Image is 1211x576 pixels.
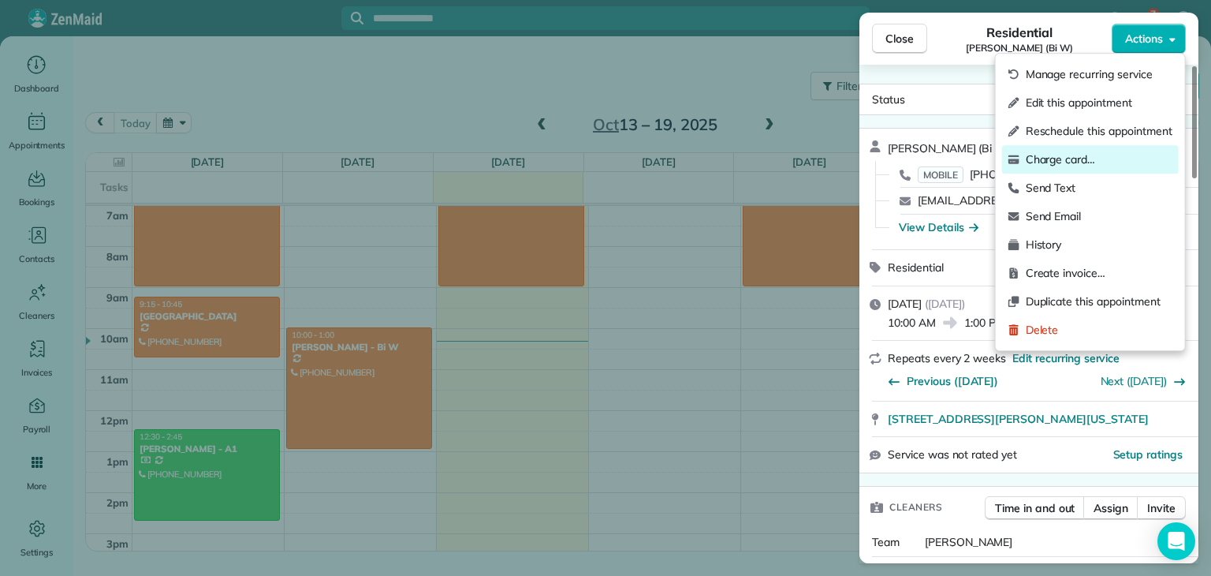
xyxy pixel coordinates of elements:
a: Next ([DATE]) [1101,374,1168,388]
span: [PHONE_NUMBER] [970,167,1067,181]
span: Duplicate this appointment [1026,294,1172,309]
a: MOBILE[PHONE_NUMBER] [918,166,1067,182]
span: Actions [1125,31,1163,47]
a: [STREET_ADDRESS][PERSON_NAME][US_STATE] [888,411,1189,427]
span: [PERSON_NAME] [925,535,1013,549]
button: Previous ([DATE]) [888,373,998,389]
span: Reschedule this appointment [1026,123,1172,139]
span: Cleaners [889,499,942,515]
span: Status [872,92,905,107]
span: [STREET_ADDRESS][PERSON_NAME][US_STATE] [888,411,1148,427]
span: Send Email [1026,208,1172,224]
span: Service was not rated yet [888,447,1017,463]
span: MOBILE [918,166,963,183]
span: [DATE] [888,297,922,311]
span: Time in and out [995,500,1075,516]
span: Residential [888,260,944,275]
span: History [1026,237,1172,252]
span: Delete [1026,322,1172,338]
span: [PERSON_NAME] (Bi W) [966,42,1072,54]
span: ( [DATE] ) [925,297,965,311]
span: [PERSON_NAME] (Bi W) [888,141,1011,155]
span: Previous ([DATE]) [907,373,998,389]
span: Manage recurring service [1026,66,1172,82]
span: Charge card… [1026,151,1172,167]
span: Close [885,31,914,47]
button: Assign [1083,496,1138,520]
button: View Details [899,219,978,235]
button: Invite [1137,496,1186,520]
span: Edit this appointment [1026,95,1172,110]
div: Open Intercom Messenger [1157,522,1195,560]
span: Team [872,535,900,549]
span: 1:00 PM [964,315,1005,331]
span: Invite [1147,500,1176,516]
span: Send Text [1026,180,1172,196]
button: Time in and out [985,496,1085,520]
button: Setup ratings [1113,447,1183,462]
span: Create invoice… [1026,265,1172,281]
span: Assign [1094,500,1128,516]
span: 10:00 AM [888,315,936,331]
button: Close [872,24,927,54]
span: Residential [986,23,1053,42]
span: Setup ratings [1113,447,1183,462]
span: Edit recurring service [1012,350,1120,366]
button: Next ([DATE]) [1101,373,1187,389]
span: Repeats every 2 weeks [888,351,1006,365]
a: [EMAIL_ADDRESS][DOMAIN_NAME] [918,193,1102,208]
